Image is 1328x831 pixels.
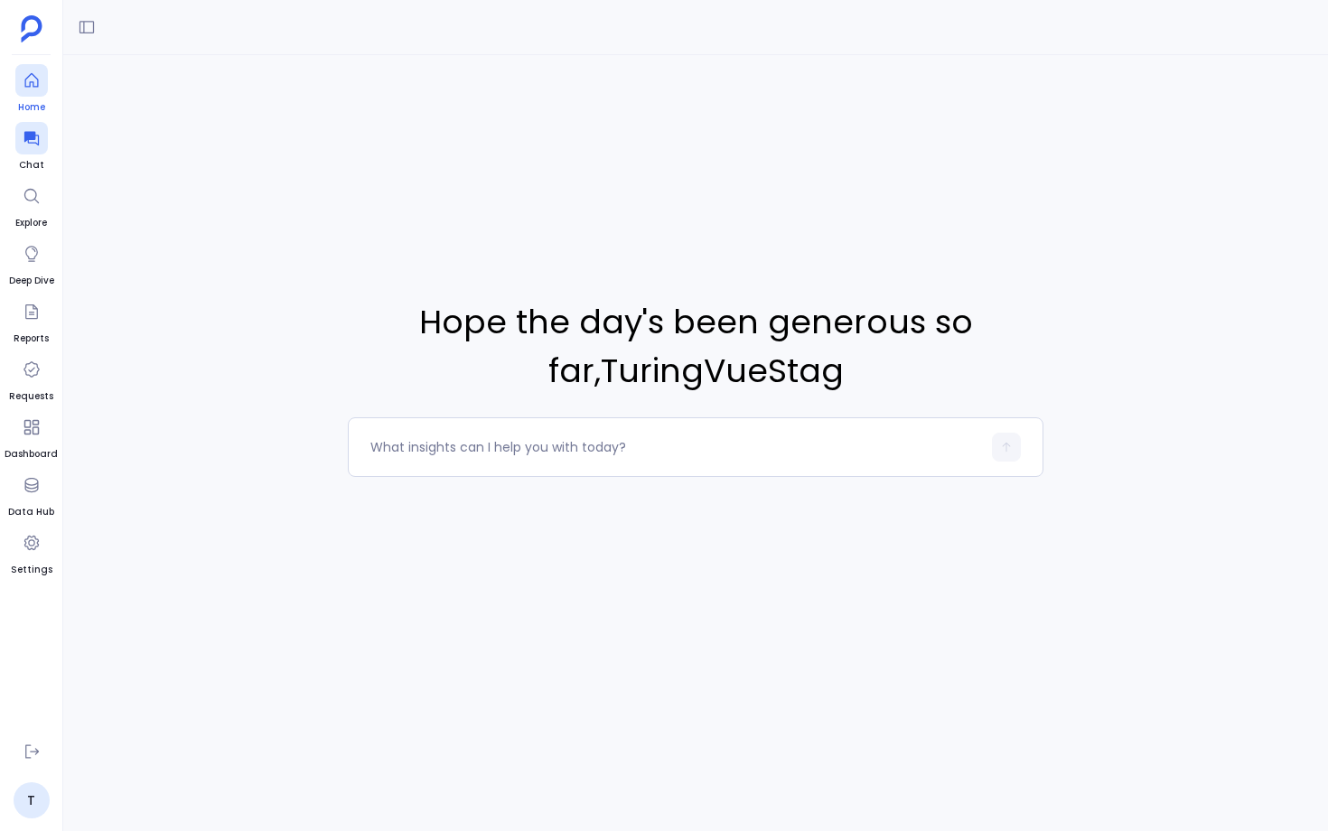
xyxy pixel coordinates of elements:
[15,100,48,115] span: Home
[15,122,48,173] a: Chat
[21,15,42,42] img: petavue logo
[11,563,52,577] span: Settings
[14,782,50,818] a: T
[15,64,48,115] a: Home
[9,353,53,404] a: Requests
[8,505,54,519] span: Data Hub
[5,411,58,462] a: Dashboard
[9,274,54,288] span: Deep Dive
[14,295,49,346] a: Reports
[9,389,53,404] span: Requests
[11,527,52,577] a: Settings
[15,158,48,173] span: Chat
[14,331,49,346] span: Reports
[348,298,1043,396] span: Hope the day's been generous so far , TuringVueStag
[15,216,48,230] span: Explore
[9,238,54,288] a: Deep Dive
[15,180,48,230] a: Explore
[8,469,54,519] a: Data Hub
[5,447,58,462] span: Dashboard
